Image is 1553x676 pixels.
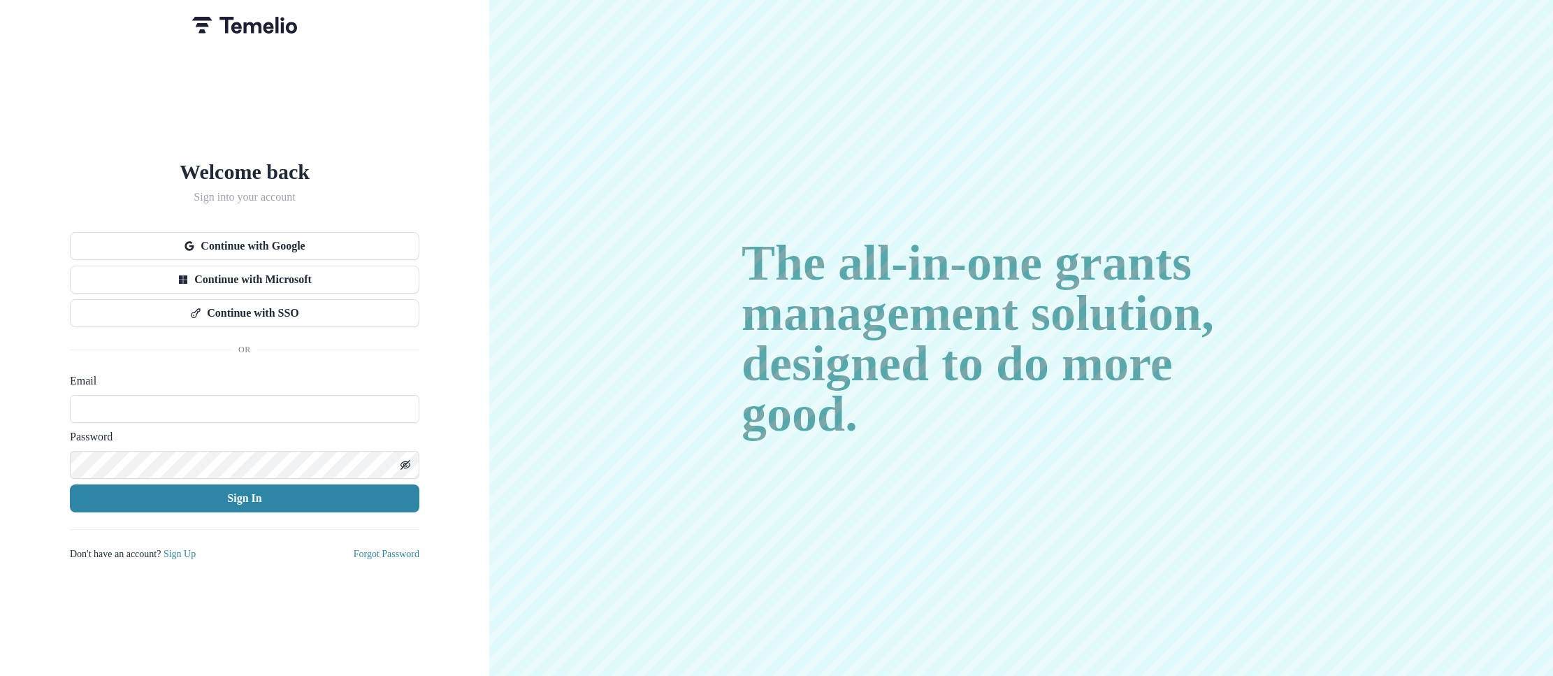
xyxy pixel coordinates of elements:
[338,548,419,560] a: Forgot Password
[70,232,419,260] button: Continue with Google
[70,429,411,445] label: Password
[70,299,419,327] button: Continue with SSO
[394,454,417,476] button: Toggle password visibility
[70,484,419,512] button: Sign In
[70,190,419,203] h2: Sign into your account
[70,159,419,185] h1: Welcome back
[70,266,419,294] button: Continue with Microsoft
[70,373,411,389] label: Email
[70,547,227,561] p: Don't have an account?
[192,17,297,34] img: Temelio
[189,548,227,560] a: Sign Up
